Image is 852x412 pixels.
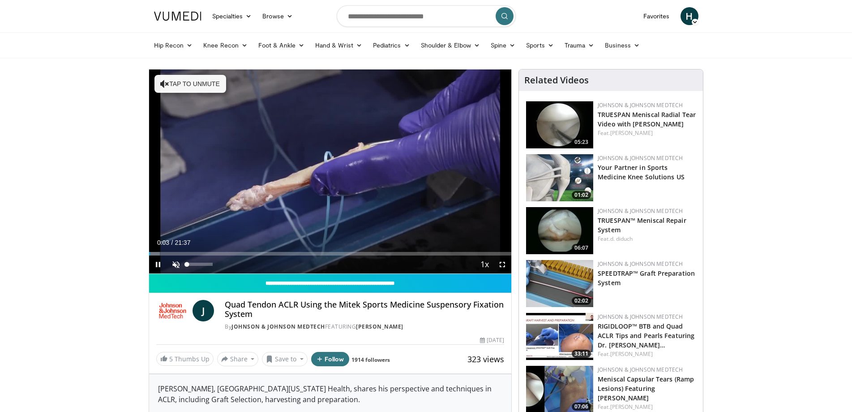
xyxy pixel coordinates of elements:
a: Johnson & Johnson MedTech [598,207,683,215]
a: Knee Recon [198,36,253,54]
a: RIGIDLOOP™ BTB and Quad ACLR Tips and Pearls Featuring Dr. [PERSON_NAME]… [598,322,694,349]
div: By FEATURING [225,323,504,331]
a: Johnson & Johnson MedTech [598,101,683,109]
a: 01:02 [526,154,593,201]
a: H [681,7,698,25]
span: 06:07 [572,244,591,252]
span: 5 [169,355,173,363]
a: Hip Recon [149,36,198,54]
div: Progress Bar [149,252,512,256]
a: Johnson & Johnson MedTech [598,366,683,373]
a: 05:23 [526,101,593,148]
span: 02:02 [572,297,591,305]
a: 33:11 [526,313,593,360]
video-js: Video Player [149,69,512,274]
button: Save to [262,352,308,366]
img: 4bc3a03c-f47c-4100-84fa-650097507746.150x105_q85_crop-smart_upscale.jpg [526,313,593,360]
img: a46a2fe1-2704-4a9e-acc3-1c278068f6c4.150x105_q85_crop-smart_upscale.jpg [526,260,593,307]
span: 21:37 [175,239,190,246]
a: TRUESPAN™ Meniscal Repair System [598,216,686,234]
button: Share [217,352,259,366]
a: Your Partner in Sports Medicine Knee Solutions US [598,163,685,181]
button: Follow [311,352,350,366]
a: 06:07 [526,207,593,254]
a: Johnson & Johnson MedTech [598,313,683,321]
a: Hand & Wrist [310,36,368,54]
input: Search topics, interventions [337,5,516,27]
span: 33:11 [572,350,591,358]
span: 05:23 [572,138,591,146]
div: [DATE] [480,336,504,344]
a: Johnson & Johnson MedTech [598,260,683,268]
div: Feat. [598,403,696,411]
a: Johnson & Johnson MedTech [231,323,325,330]
a: SPEEDTRAP™ Graft Preparation System [598,269,695,287]
span: / [171,239,173,246]
button: Tap to unmute [154,75,226,93]
div: Volume Level [187,263,213,266]
span: 323 views [467,354,504,364]
button: Pause [149,256,167,273]
a: [PERSON_NAME] [610,403,653,411]
a: Foot & Ankle [253,36,310,54]
a: Trauma [559,36,600,54]
img: VuMedi Logo [154,12,201,21]
span: 07:06 [572,403,591,411]
a: Sports [521,36,559,54]
img: a9cbc79c-1ae4-425c-82e8-d1f73baa128b.150x105_q85_crop-smart_upscale.jpg [526,101,593,148]
div: Feat. [598,350,696,358]
a: 02:02 [526,260,593,307]
a: Specialties [207,7,257,25]
button: Unmute [167,256,185,273]
a: Shoulder & Elbow [415,36,485,54]
button: Playback Rate [475,256,493,273]
img: e42d750b-549a-4175-9691-fdba1d7a6a0f.150x105_q85_crop-smart_upscale.jpg [526,207,593,254]
h4: Quad Tendon ACLR Using the Mitek Sports Medicine Suspensory Fixation System [225,300,504,319]
a: 5 Thumbs Up [156,352,214,366]
a: Business [599,36,645,54]
a: d. diduch [610,235,633,243]
a: Favorites [638,7,675,25]
a: 1914 followers [351,356,390,364]
a: [PERSON_NAME] [610,350,653,358]
img: 0543fda4-7acd-4b5c-b055-3730b7e439d4.150x105_q85_crop-smart_upscale.jpg [526,154,593,201]
span: 01:02 [572,191,591,199]
a: Johnson & Johnson MedTech [598,154,683,162]
a: J [193,300,214,321]
div: Feat. [598,235,696,243]
a: Browse [257,7,298,25]
a: [PERSON_NAME] [356,323,403,330]
a: Meniscal Capsular Tears (Ramp Lesions) Featuring [PERSON_NAME] [598,375,694,402]
span: 0:03 [157,239,169,246]
img: Johnson & Johnson MedTech [156,300,189,321]
a: Pediatrics [368,36,415,54]
a: TRUESPAN Meniscal Radial Tear Video with [PERSON_NAME] [598,110,696,128]
div: Feat. [598,129,696,137]
a: [PERSON_NAME] [610,129,653,137]
h4: Related Videos [524,75,589,86]
a: Spine [485,36,521,54]
button: Fullscreen [493,256,511,273]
